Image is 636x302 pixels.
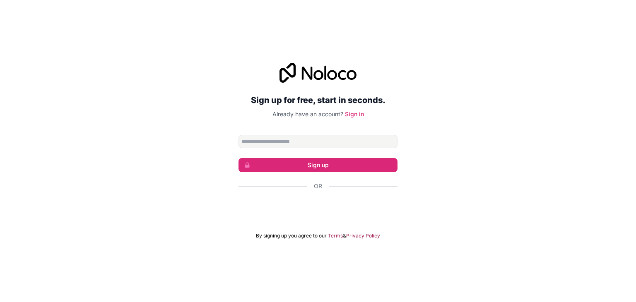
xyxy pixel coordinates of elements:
a: Sign in [345,110,364,117]
span: Already have an account? [272,110,343,117]
a: Terms [328,232,343,239]
span: By signing up you agree to our [256,232,327,239]
input: Email address [238,135,397,148]
a: Privacy Policy [346,232,380,239]
span: & [343,232,346,239]
h2: Sign up for free, start in seconds. [238,93,397,108]
iframe: Sign in with Google Button [234,199,402,218]
span: Or [314,182,322,190]
button: Sign up [238,158,397,172]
